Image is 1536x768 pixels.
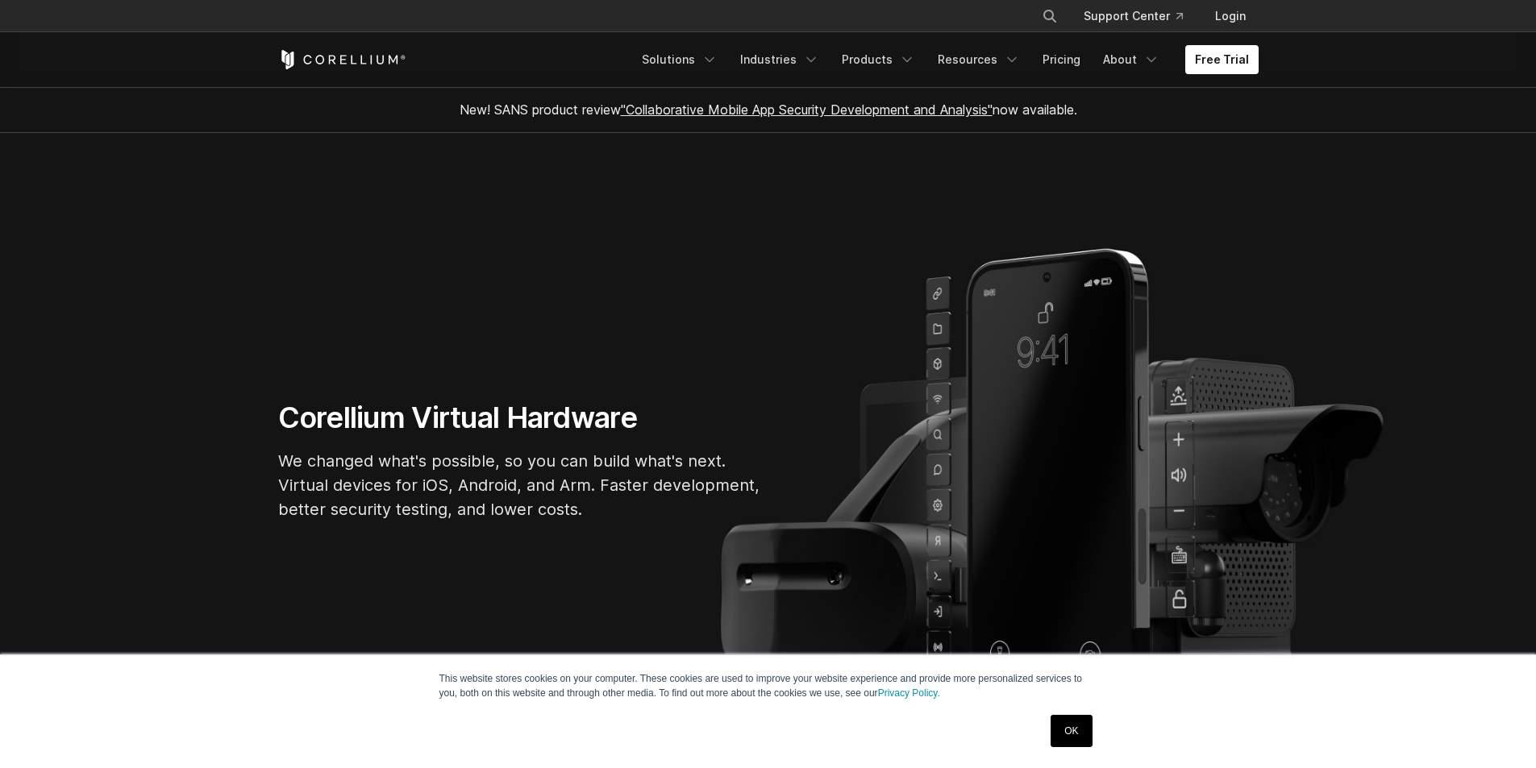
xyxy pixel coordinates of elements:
[1035,2,1064,31] button: Search
[278,50,406,69] a: Corellium Home
[1071,2,1196,31] a: Support Center
[832,45,925,74] a: Products
[1093,45,1169,74] a: About
[278,449,762,521] p: We changed what's possible, so you can build what's next. Virtual devices for iOS, Android, and A...
[621,102,993,118] a: "Collaborative Mobile App Security Development and Analysis"
[1033,45,1090,74] a: Pricing
[928,45,1030,74] a: Resources
[1202,2,1259,31] a: Login
[460,102,1077,118] span: New! SANS product review now available.
[878,687,940,699] a: Privacy Policy.
[632,45,1259,74] div: Navigation Menu
[731,45,829,74] a: Industries
[439,671,1097,700] p: This website stores cookies on your computer. These cookies are used to improve your website expe...
[1051,715,1092,747] a: OK
[1185,45,1259,74] a: Free Trial
[1022,2,1259,31] div: Navigation Menu
[278,400,762,436] h1: Corellium Virtual Hardware
[632,45,727,74] a: Solutions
